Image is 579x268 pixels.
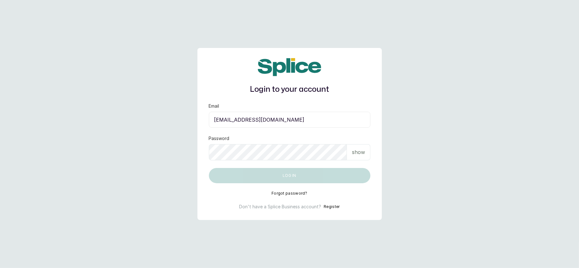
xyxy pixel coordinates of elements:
p: Don't have a Splice Business account? [239,204,321,210]
button: Forgot password? [272,191,307,196]
button: Register [324,204,340,210]
label: Password [209,135,230,142]
input: email@acme.com [209,112,370,128]
h1: Login to your account [209,84,370,95]
button: Log in [209,168,370,183]
label: Email [209,103,219,109]
p: show [352,148,365,156]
